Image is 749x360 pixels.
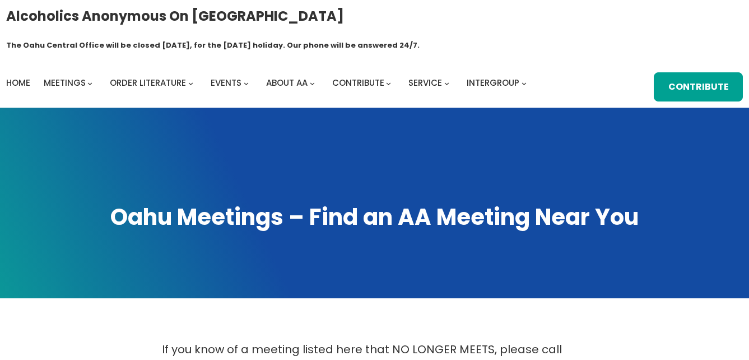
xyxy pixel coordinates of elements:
button: Meetings submenu [87,81,92,86]
a: Meetings [44,75,86,91]
span: Contribute [332,77,384,89]
a: Home [6,75,30,91]
button: Service submenu [444,81,449,86]
a: Alcoholics Anonymous on [GEOGRAPHIC_DATA] [6,4,344,28]
span: Meetings [44,77,86,89]
span: Service [408,77,442,89]
span: Order Literature [110,77,186,89]
span: Events [211,77,241,89]
span: Home [6,77,30,89]
a: Contribute [654,72,743,101]
a: Intergroup [467,75,519,91]
a: Events [211,75,241,91]
a: Contribute [332,75,384,91]
a: Service [408,75,442,91]
span: Intergroup [467,77,519,89]
a: About AA [266,75,308,91]
button: Intergroup submenu [522,81,527,86]
button: Order Literature submenu [188,81,193,86]
h1: The Oahu Central Office will be closed [DATE], for the [DATE] holiday. Our phone will be answered... [6,40,420,51]
h1: Oahu Meetings – Find an AA Meeting Near You [11,202,738,233]
button: Events submenu [244,81,249,86]
span: About AA [266,77,308,89]
nav: Intergroup [6,75,531,91]
button: Contribute submenu [386,81,391,86]
button: About AA submenu [310,81,315,86]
